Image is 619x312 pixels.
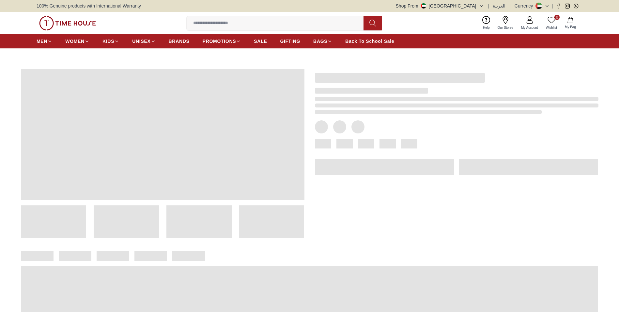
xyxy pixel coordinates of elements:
[102,38,114,44] span: KIDS
[515,3,536,9] div: Currency
[542,15,561,31] a: 0Wishlist
[203,38,236,44] span: PROMOTIONS
[254,35,267,47] a: SALE
[479,15,494,31] a: Help
[565,4,570,9] a: Instagram
[495,25,516,30] span: Our Stores
[65,38,85,44] span: WOMEN
[280,35,300,47] a: GIFTING
[280,38,300,44] span: GIFTING
[554,15,560,20] span: 0
[132,35,155,47] a: UNISEX
[493,3,505,9] button: العربية
[562,25,579,29] span: My Bag
[313,38,327,44] span: BAGS
[37,38,47,44] span: MEN
[518,25,541,30] span: My Account
[556,4,561,9] a: Facebook
[65,35,89,47] a: WOMEN
[488,3,489,9] span: |
[37,3,141,9] span: 100% Genuine products with International Warranty
[509,3,511,9] span: |
[37,35,52,47] a: MEN
[345,38,394,44] span: Back To School Sale
[561,15,580,31] button: My Bag
[102,35,119,47] a: KIDS
[39,16,96,30] img: ...
[345,35,394,47] a: Back To School Sale
[552,3,553,9] span: |
[203,35,241,47] a: PROMOTIONS
[169,38,190,44] span: BRANDS
[254,38,267,44] span: SALE
[132,38,150,44] span: UNISEX
[313,35,332,47] a: BAGS
[480,25,492,30] span: Help
[396,3,484,9] button: Shop From[GEOGRAPHIC_DATA]
[169,35,190,47] a: BRANDS
[543,25,560,30] span: Wishlist
[574,4,579,9] a: Whatsapp
[421,3,426,9] img: United Arab Emirates
[494,15,517,31] a: Our Stores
